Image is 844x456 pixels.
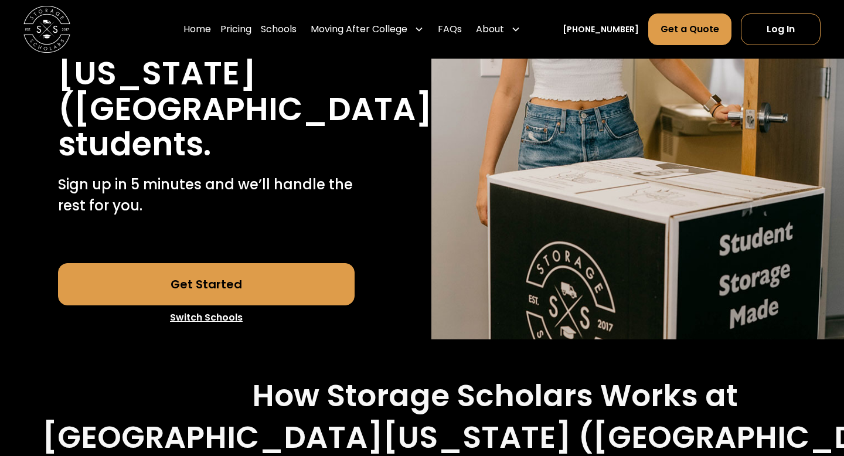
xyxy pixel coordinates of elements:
a: [PHONE_NUMBER] [563,23,639,36]
div: About [471,13,525,46]
div: About [476,22,504,36]
div: Moving After College [311,22,407,36]
a: Home [183,13,211,46]
a: Get Started [58,263,355,305]
a: Get a Quote [648,13,731,45]
div: Moving After College [306,13,428,46]
p: Sign up in 5 minutes and we’ll handle the rest for you. [58,174,355,216]
img: Storage Scholars main logo [23,6,70,53]
a: Log In [741,13,821,45]
h1: [GEOGRAPHIC_DATA][US_STATE] ([GEOGRAPHIC_DATA]) [58,21,448,127]
a: FAQs [438,13,462,46]
h1: students. [58,127,211,162]
a: Switch Schools [58,305,355,330]
a: Schools [261,13,297,46]
h2: How Storage Scholars Works at [252,377,738,413]
a: Pricing [220,13,251,46]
